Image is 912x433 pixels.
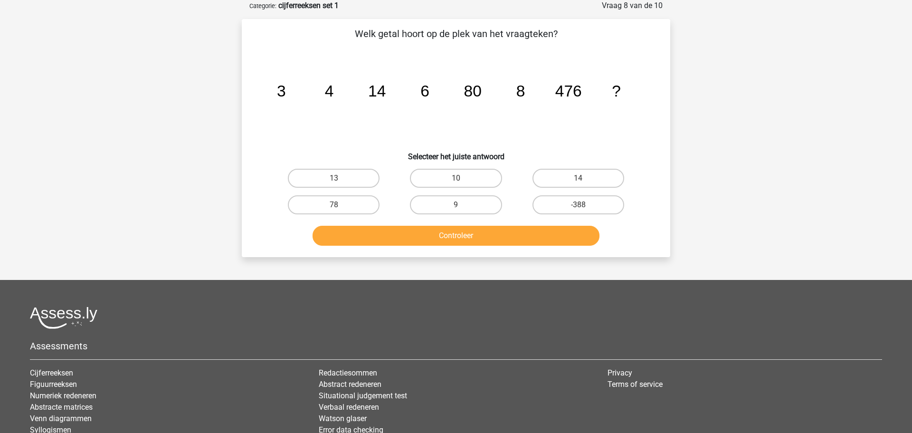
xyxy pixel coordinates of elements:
a: Abstracte matrices [30,403,93,412]
p: Welk getal hoort op de plek van het vraagteken? [257,27,655,41]
a: Figuurreeksen [30,380,77,389]
label: 9 [410,195,502,214]
tspan: 14 [368,82,386,100]
a: Venn diagrammen [30,414,92,423]
a: Verbaal redeneren [319,403,379,412]
tspan: 80 [464,82,482,100]
strong: cijferreeksen set 1 [278,1,339,10]
label: 10 [410,169,502,188]
a: Terms of service [608,380,663,389]
tspan: 3 [277,82,286,100]
h6: Selecteer het juiste antwoord [257,144,655,161]
tspan: 476 [555,82,582,100]
a: Abstract redeneren [319,380,381,389]
button: Controleer [313,226,600,246]
tspan: 6 [420,82,429,100]
a: Numeriek redeneren [30,391,96,400]
a: Cijferreeksen [30,368,73,377]
a: Redactiesommen [319,368,377,377]
img: Assessly logo [30,307,97,329]
label: -388 [532,195,624,214]
label: 78 [288,195,380,214]
label: 14 [532,169,624,188]
h5: Assessments [30,340,882,352]
tspan: 8 [516,82,525,100]
label: 13 [288,169,380,188]
small: Categorie: [249,2,276,10]
a: Privacy [608,368,632,377]
a: Situational judgement test [319,391,407,400]
a: Watson glaser [319,414,367,423]
tspan: ? [612,82,621,100]
tspan: 4 [325,82,334,100]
